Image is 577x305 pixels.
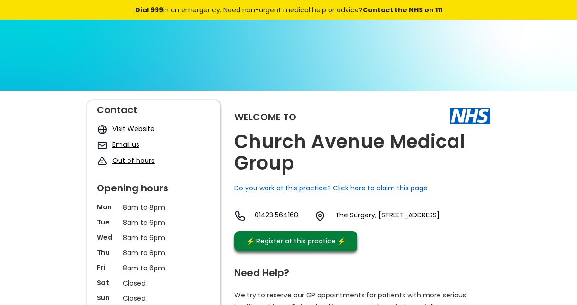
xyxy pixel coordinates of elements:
[123,202,184,213] p: 8am to 8pm
[97,156,108,167] img: exclamation icon
[97,217,118,227] p: Tue
[242,236,351,246] div: ⚡️ Register at this practice ⚡️
[97,100,211,115] div: Contact
[97,140,108,151] img: mail icon
[97,293,118,303] p: Sun
[450,108,490,124] img: The NHS logo
[234,210,246,222] img: telephone icon
[97,233,118,242] p: Wed
[123,248,184,258] p: 8am to 8pm
[234,183,428,193] a: Do you work at this practice? Click here to claim this page
[234,263,481,278] div: Need Help?
[97,263,118,272] p: Fri
[112,124,155,134] a: Visit Website
[255,210,307,222] a: 01423 564168
[123,293,184,304] p: Closed
[97,278,118,287] p: Sat
[71,5,507,15] div: in an emergency. Need non-urgent medical help or advice?
[112,156,155,165] a: Out of hours
[234,131,490,174] h2: Church Avenue Medical Group
[97,248,118,257] p: Thu
[234,112,296,122] div: Welcome to
[97,202,118,212] p: Mon
[112,140,139,149] a: Email us
[123,217,184,228] p: 8am to 6pm
[123,233,184,243] p: 8am to 6pm
[135,5,163,15] a: Dial 999
[234,231,357,251] a: ⚡️ Register at this practice ⚡️
[123,263,184,273] p: 8am to 6pm
[363,5,442,15] a: Contact the NHS on 111
[314,210,326,222] img: practice location icon
[123,278,184,288] p: Closed
[97,124,108,135] img: globe icon
[97,179,211,193] div: Opening hours
[335,210,440,222] a: The Surgery, [STREET_ADDRESS]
